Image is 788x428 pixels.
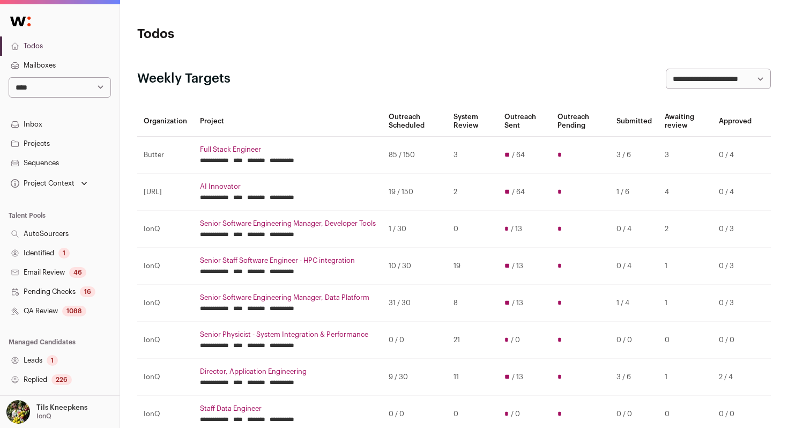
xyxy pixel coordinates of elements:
th: Approved [712,106,758,137]
span: / 13 [512,373,523,381]
span: / 0 [511,336,520,344]
p: Tils Kneepkens [36,403,87,412]
td: 3 / 6 [610,137,658,174]
td: 0 / 3 [712,248,758,285]
div: 46 [69,267,86,278]
th: Outreach Sent [498,106,551,137]
td: 0 / 4 [610,211,658,248]
th: Awaiting review [658,106,712,137]
td: 11 [447,359,498,396]
td: 0 / 0 [712,322,758,359]
img: 6689865-medium_jpg [6,400,30,424]
td: 0 / 3 [712,285,758,322]
td: 0 [447,211,498,248]
td: 4 [658,174,712,211]
span: / 13 [511,225,522,233]
span: / 13 [512,262,523,270]
td: IonQ [137,359,194,396]
td: 3 [447,137,498,174]
h2: Weekly Targets [137,70,231,87]
td: 0 / 4 [712,137,758,174]
td: 1 / 4 [610,285,658,322]
td: IonQ [137,322,194,359]
div: 226 [51,374,72,385]
td: 1 [658,359,712,396]
a: Senior Software Engineering Manager, Developer Tools [200,219,376,228]
div: 1 [47,355,58,366]
a: Staff Data Engineer [200,404,376,413]
td: 85 / 150 [382,137,447,174]
span: / 64 [512,151,525,159]
td: 0 / 4 [610,248,658,285]
td: 2 [447,174,498,211]
a: AI Innovator [200,182,376,191]
a: Senior Software Engineering Manager, Data Platform [200,293,376,302]
td: 0 / 4 [712,174,758,211]
th: Submitted [610,106,658,137]
th: System Review [447,106,498,137]
td: IonQ [137,285,194,322]
span: / 0 [511,410,520,418]
td: 0 [658,322,712,359]
td: 0 / 3 [712,211,758,248]
h1: Todos [137,26,348,43]
td: 1 / 6 [610,174,658,211]
div: 16 [80,286,95,297]
td: 19 [447,248,498,285]
td: 10 / 30 [382,248,447,285]
td: 21 [447,322,498,359]
div: 1088 [62,306,86,316]
p: IonQ [36,412,51,420]
td: IonQ [137,211,194,248]
td: 3 / 6 [610,359,658,396]
div: Project Context [9,179,75,188]
td: 2 [658,211,712,248]
a: Senior Physicist - System Integration & Performance [200,330,376,339]
td: 1 [658,248,712,285]
td: 0 / 0 [382,322,447,359]
td: 1 / 30 [382,211,447,248]
th: Outreach Pending [551,106,610,137]
td: 0 / 0 [610,322,658,359]
div: 1 [58,248,70,259]
th: Organization [137,106,194,137]
button: Open dropdown [4,400,90,424]
td: Butter [137,137,194,174]
span: / 13 [512,299,523,307]
td: 3 [658,137,712,174]
a: Senior Staff Software Engineer - HPC integration [200,256,376,265]
td: 1 [658,285,712,322]
th: Project [194,106,382,137]
button: Open dropdown [9,176,90,191]
td: 19 / 150 [382,174,447,211]
td: IonQ [137,248,194,285]
td: 2 / 4 [712,359,758,396]
a: Director, Application Engineering [200,367,376,376]
td: 8 [447,285,498,322]
td: [URL] [137,174,194,211]
span: / 64 [512,188,525,196]
td: 9 / 30 [382,359,447,396]
a: Full Stack Engineer [200,145,376,154]
td: 31 / 30 [382,285,447,322]
th: Outreach Scheduled [382,106,447,137]
img: Wellfound [4,11,36,32]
